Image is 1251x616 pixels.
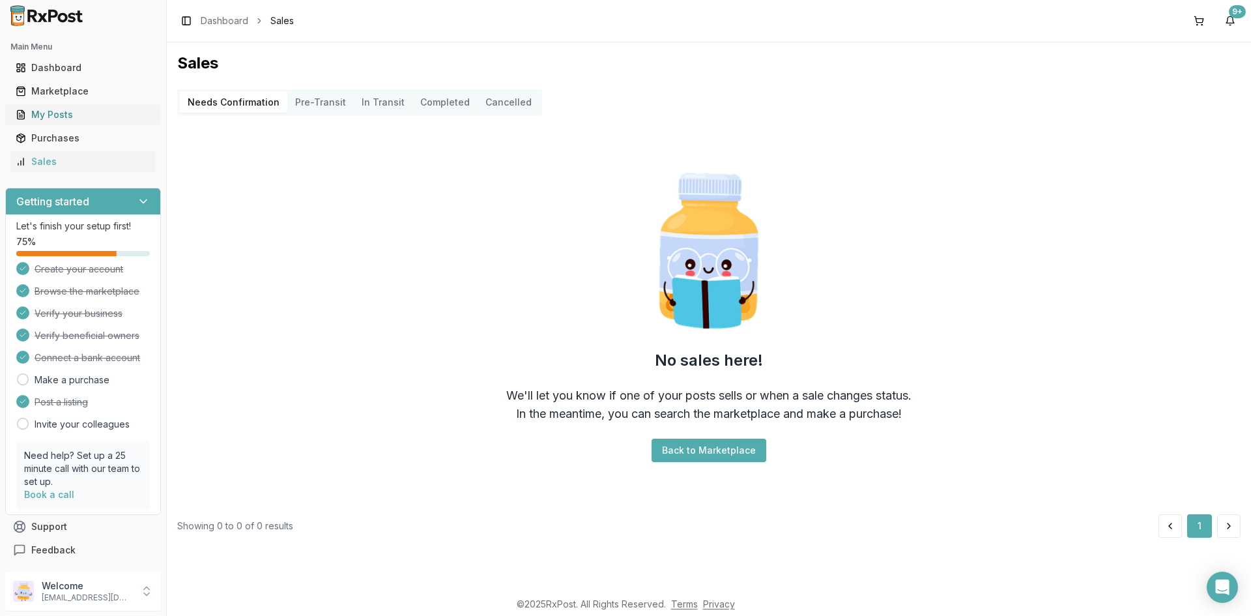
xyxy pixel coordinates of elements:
div: Sales [16,155,151,168]
button: 1 [1187,514,1212,538]
h2: Main Menu [10,42,156,52]
a: Dashboard [201,14,248,27]
p: [EMAIL_ADDRESS][DOMAIN_NAME] [42,593,132,603]
button: Completed [412,92,478,113]
nav: breadcrumb [201,14,294,27]
span: Verify your business [35,307,122,320]
button: My Posts [5,104,161,125]
button: 9+ [1220,10,1241,31]
div: Dashboard [16,61,151,74]
button: Back to Marketplace [652,439,766,462]
span: 75 % [16,235,36,248]
a: Sales [10,150,156,173]
a: Make a purchase [35,374,109,387]
div: Marketplace [16,85,151,98]
button: Pre-Transit [287,92,354,113]
div: My Posts [16,108,151,121]
button: Feedback [5,538,161,562]
button: Support [5,515,161,538]
p: Need help? Set up a 25 minute call with our team to set up. [24,449,142,488]
span: Post a listing [35,396,88,409]
img: Smart Pill Bottle [625,168,792,334]
a: Book a call [24,489,74,500]
span: Verify beneficial owners [35,329,139,342]
a: My Posts [10,103,156,126]
img: RxPost Logo [5,5,89,26]
button: In Transit [354,92,412,113]
button: Sales [5,151,161,172]
a: Marketplace [10,80,156,103]
span: Sales [270,14,294,27]
button: Cancelled [478,92,539,113]
div: Purchases [16,132,151,145]
span: Create your account [35,263,123,276]
div: Showing 0 to 0 of 0 results [177,520,293,533]
span: Feedback [31,544,76,557]
div: In the meantime, you can search the marketplace and make a purchase! [516,405,902,423]
img: User avatar [13,581,34,602]
a: Terms [671,598,698,609]
h2: No sales here! [655,350,763,371]
div: 9+ [1229,5,1246,18]
div: We'll let you know if one of your posts sells or when a sale changes status. [506,387,912,405]
button: Purchases [5,128,161,149]
span: Connect a bank account [35,351,140,364]
button: Needs Confirmation [180,92,287,113]
div: Open Intercom Messenger [1207,572,1238,603]
button: Marketplace [5,81,161,102]
h1: Sales [177,53,1241,74]
h3: Getting started [16,194,89,209]
a: Invite your colleagues [35,418,130,431]
a: Purchases [10,126,156,150]
p: Let's finish your setup first! [16,220,150,233]
button: Dashboard [5,57,161,78]
a: Dashboard [10,56,156,80]
a: Privacy [703,598,735,609]
p: Welcome [42,579,132,593]
span: Browse the marketplace [35,285,139,298]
